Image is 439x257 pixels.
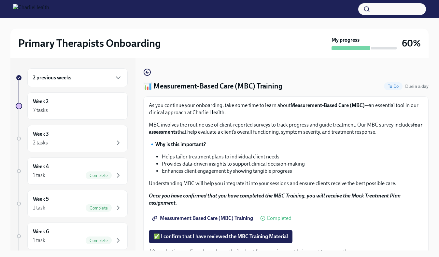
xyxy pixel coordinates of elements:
[33,74,71,81] h6: 2 previous weeks
[13,4,49,14] img: CharlieHealth
[149,248,423,255] p: After selecting confirm above, be on the lookout for an assignment being sent to you next!
[16,125,128,152] a: Week 32 tasks
[155,141,206,147] strong: Why is this important?
[33,107,48,114] div: 7 tasks
[384,84,403,89] span: To Do
[86,173,112,178] span: Complete
[149,193,401,206] strong: Once you have confirmed that you have completed the MBC Training, you will receive the Mock Treat...
[162,168,423,175] li: Enhances client engagement by showing tangible progress
[149,180,423,187] p: Understanding MBC will help you integrate it into your sessions and ensure clients receive the be...
[33,163,49,170] h6: Week 4
[33,172,45,179] div: 1 task
[405,84,429,89] span: Due
[162,160,423,168] li: Provides data-driven insights to support clinical decision-making
[86,238,112,243] span: Complete
[413,84,429,89] strong: in a day
[33,196,49,203] h6: Week 5
[143,81,282,91] h4: 📊 Measurement-Based Care (MBC) Training
[153,215,253,222] span: Measurement Based Care (MBC) Training
[16,157,128,185] a: Week 41 taskComplete
[332,36,360,44] strong: My progress
[33,204,45,211] div: 1 task
[33,139,48,146] div: 2 tasks
[267,216,291,221] span: Completed
[33,130,49,138] h6: Week 3
[149,102,423,116] p: As you continue your onboarding, take some time to learn about —an essential tool in our clinical...
[18,37,161,50] h2: Primary Therapists Onboarding
[153,233,288,240] span: ✅ I confirm that I have reviewed the MBC Training Material
[86,206,112,210] span: Complete
[16,190,128,217] a: Week 51 taskComplete
[149,212,258,225] a: Measurement Based Care (MBC) Training
[33,228,49,235] h6: Week 6
[149,121,423,136] p: MBC involves the routine use of client-reported surveys to track progress and guide treatment. Ou...
[402,37,421,49] h3: 60%
[33,237,45,244] div: 1 task
[33,98,49,105] h6: Week 2
[290,102,365,108] strong: Measurement-Based Care (MBC)
[16,223,128,250] a: Week 61 taskComplete
[149,230,292,243] button: ✅ I confirm that I have reviewed the MBC Training Material
[405,83,429,89] span: August 20th, 2025 09:00
[16,92,128,120] a: Week 27 tasks
[27,68,128,87] div: 2 previous weeks
[162,153,423,160] li: Helps tailor treatment plans to individual client needs
[149,141,423,148] p: 🔹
